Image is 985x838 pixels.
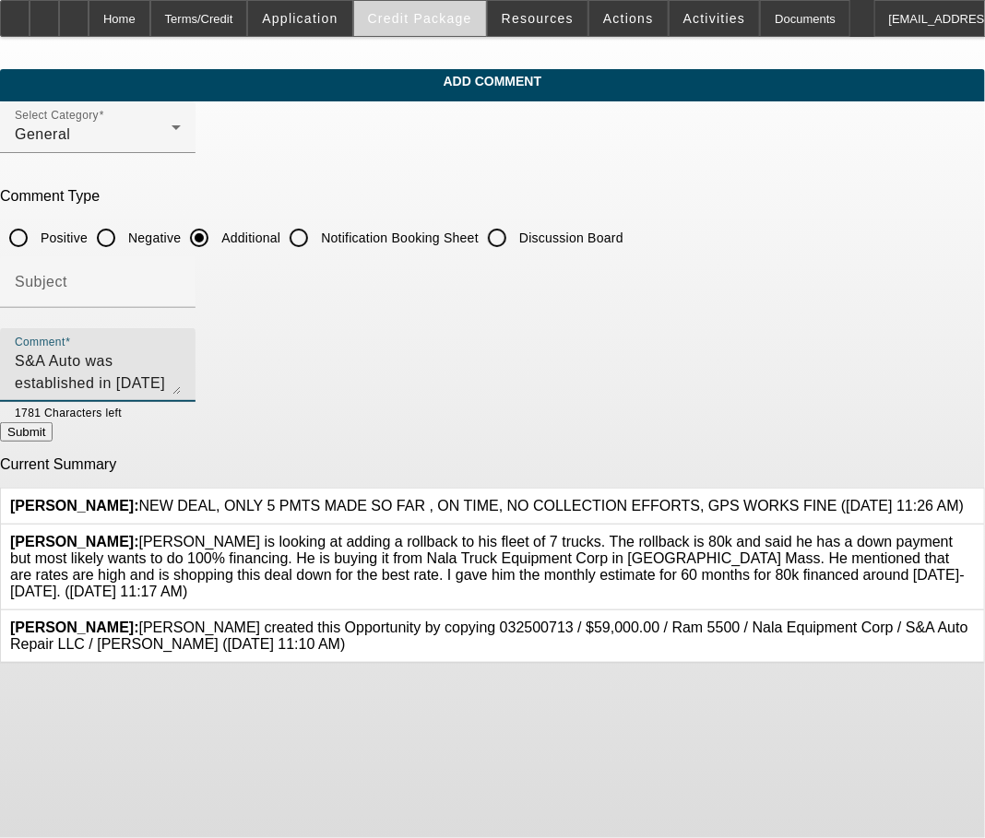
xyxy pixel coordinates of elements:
label: Notification Booking Sheet [317,229,479,247]
span: [PERSON_NAME] is looking at adding a rollback to his fleet of 7 trucks. The rollback is 80k and s... [10,534,965,599]
b: [PERSON_NAME]: [10,620,139,635]
button: Credit Package [354,1,486,36]
label: Additional [218,229,280,247]
mat-label: Select Category [15,110,99,122]
label: Negative [125,229,181,247]
span: NEW DEAL, ONLY 5 PMTS MADE SO FAR , ON TIME, NO COLLECTION EFFORTS, GPS WORKS FINE ([DATE] 11:26 AM) [10,498,964,513]
span: Activities [683,11,746,26]
button: Activities [670,1,760,36]
button: Actions [589,1,668,36]
label: Positive [37,229,88,247]
mat-label: Subject [15,274,67,289]
span: Resources [502,11,574,26]
button: Application [248,1,351,36]
b: [PERSON_NAME]: [10,534,139,549]
mat-label: Comment [15,336,65,348]
span: Application [262,11,338,26]
b: [PERSON_NAME]: [10,498,139,513]
span: Actions [603,11,654,26]
span: Credit Package [368,11,472,26]
mat-hint: 1781 Characters left [15,402,122,422]
span: [PERSON_NAME] created this Opportunity by copying 032500713 / $59,000.00 / Ram 5500 / Nala Equipm... [10,620,968,652]
span: Add Comment [14,74,971,89]
label: Discussion Board [516,229,623,247]
span: General [15,126,70,142]
button: Resources [488,1,587,36]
